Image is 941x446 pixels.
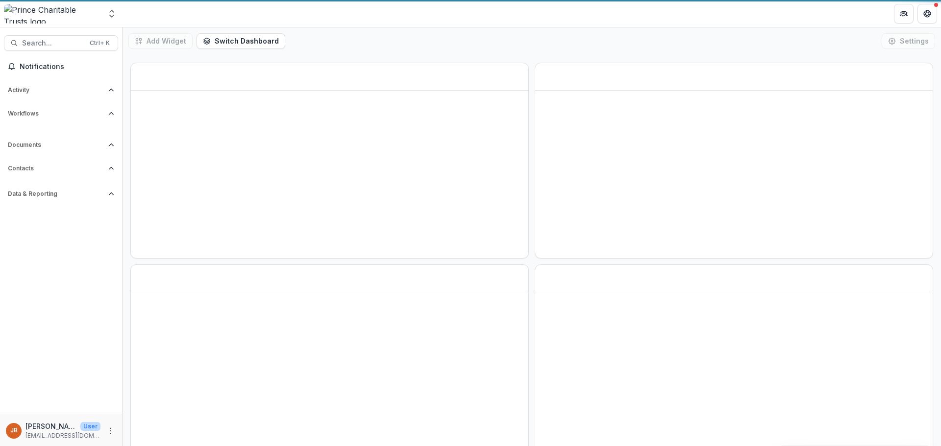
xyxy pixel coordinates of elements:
[10,427,18,434] div: Jamie Baxter
[4,82,118,98] button: Open Activity
[8,141,104,148] span: Documents
[4,137,118,153] button: Open Documents
[105,4,119,23] button: Open entity switcher
[126,6,168,21] nav: breadcrumb
[8,190,104,197] span: Data & Reporting
[8,110,104,117] span: Workflows
[128,33,193,49] button: Add Widget
[4,59,118,74] button: Notifications
[25,421,76,431] p: [PERSON_NAME]
[917,4,937,23] button: Get Help
[894,4,914,23] button: Partners
[88,38,112,48] div: Ctrl + K
[4,35,118,51] button: Search...
[4,161,118,176] button: Open Contacts
[4,4,101,23] img: Prince Charitable Trusts logo
[8,87,104,94] span: Activity
[80,422,100,431] p: User
[8,165,104,172] span: Contacts
[197,33,285,49] button: Switch Dashboard
[104,425,116,437] button: More
[882,33,935,49] button: Settings
[25,431,100,440] p: [EMAIL_ADDRESS][DOMAIN_NAME]
[4,186,118,202] button: Open Data & Reporting
[4,106,118,121] button: Open Workflows
[22,39,84,47] span: Search...
[20,63,114,71] span: Notifications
